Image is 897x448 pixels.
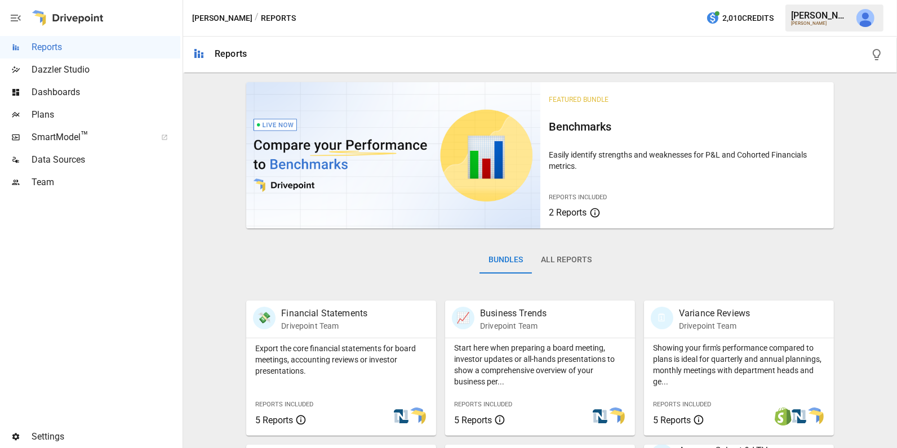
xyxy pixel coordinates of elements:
[32,131,149,144] span: SmartModel
[32,430,180,443] span: Settings
[192,11,252,25] button: [PERSON_NAME]
[246,82,540,229] img: video thumbnail
[255,401,313,408] span: Reports Included
[32,108,180,122] span: Plans
[856,9,874,27] img: Julie Wilton
[791,21,850,26] div: [PERSON_NAME]
[549,194,607,201] span: Reports Included
[281,307,367,320] p: Financial Statements
[255,11,259,25] div: /
[480,320,547,331] p: Drivepoint Team
[32,176,180,189] span: Team
[549,149,825,172] p: Easily identify strengths and weaknesses for P&L and Cohorted Financials metrics.
[480,307,547,320] p: Business Trends
[806,407,824,425] img: smart model
[679,320,750,331] p: Drivepoint Team
[32,86,180,99] span: Dashboards
[32,41,180,54] span: Reports
[549,207,587,218] span: 2 Reports
[81,129,88,143] span: ™
[479,247,532,274] button: Bundles
[454,342,626,387] p: Start here when preparing a board meeting, investor updates or all-hands presentations to show a ...
[653,415,691,425] span: 5 Reports
[607,407,625,425] img: smart model
[215,48,247,59] div: Reports
[591,407,609,425] img: netsuite
[722,11,774,25] span: 2,010 Credits
[774,407,792,425] img: shopify
[653,342,825,387] p: Showing your firm's performance compared to plans is ideal for quarterly and annual plannings, mo...
[701,8,778,29] button: 2,010Credits
[790,407,808,425] img: netsuite
[392,407,410,425] img: netsuite
[651,307,673,329] div: 🗓
[32,63,180,77] span: Dazzler Studio
[281,320,367,331] p: Drivepoint Team
[32,153,180,167] span: Data Sources
[454,415,492,425] span: 5 Reports
[255,343,427,377] p: Export the core financial statements for board meetings, accounting reviews or investor presentat...
[549,96,609,104] span: Featured Bundle
[679,307,750,320] p: Variance Reviews
[653,401,711,408] span: Reports Included
[532,247,601,274] button: All Reports
[454,401,512,408] span: Reports Included
[549,118,825,136] h6: Benchmarks
[452,307,474,329] div: 📈
[253,307,276,329] div: 💸
[408,407,426,425] img: smart model
[791,10,850,21] div: [PERSON_NAME]
[255,415,293,425] span: 5 Reports
[850,2,881,34] button: Julie Wilton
